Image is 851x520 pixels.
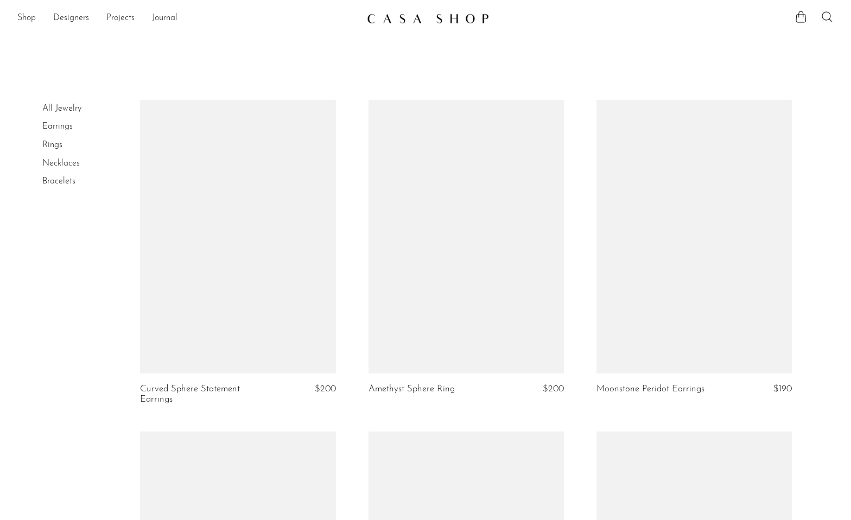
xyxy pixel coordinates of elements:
[53,11,89,26] a: Designers
[17,11,36,26] a: Shop
[596,384,704,394] a: Moonstone Peridot Earrings
[773,384,792,394] span: $190
[106,11,135,26] a: Projects
[140,384,270,404] a: Curved Sphere Statement Earrings
[17,9,358,28] ul: NEW HEADER MENU
[42,122,73,131] a: Earrings
[543,384,564,394] span: $200
[152,11,177,26] a: Journal
[42,177,75,186] a: Bracelets
[17,9,358,28] nav: Desktop navigation
[42,104,81,113] a: All Jewelry
[315,384,336,394] span: $200
[369,384,455,394] a: Amethyst Sphere Ring
[42,141,62,149] a: Rings
[42,159,80,168] a: Necklaces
